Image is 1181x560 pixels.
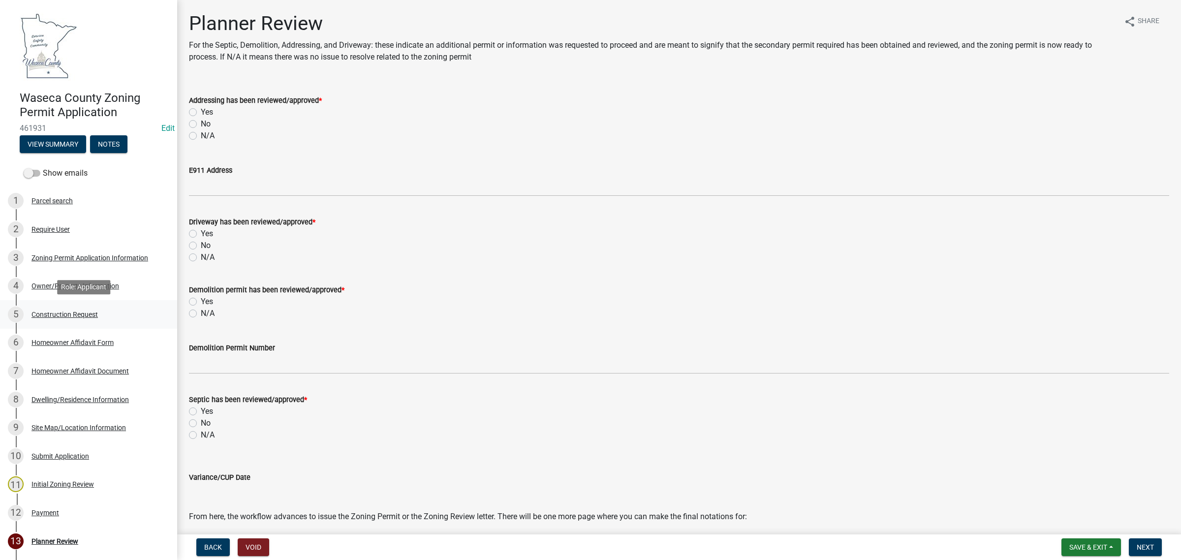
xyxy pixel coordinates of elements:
[31,424,126,431] div: Site Map/Location Information
[20,10,78,81] img: Waseca County, Minnesota
[1137,543,1154,551] span: Next
[189,287,344,294] label: Demolition permit has been reviewed/approved
[201,296,213,308] label: Yes
[20,124,157,133] span: 461931
[31,509,59,516] div: Payment
[20,91,169,120] h4: Waseca County Zoning Permit Application
[189,397,307,404] label: Septic has been reviewed/approved
[31,339,114,346] div: Homeowner Affidavit Form
[8,505,24,521] div: 12
[8,307,24,322] div: 5
[8,448,24,464] div: 10
[8,193,24,209] div: 1
[8,392,24,407] div: 8
[1061,538,1121,556] button: Save & Exit
[31,226,70,233] div: Require User
[189,474,250,481] label: Variance/CUP Date
[90,141,127,149] wm-modal-confirm: Notes
[161,124,175,133] a: Edit
[24,167,88,179] label: Show emails
[1129,538,1162,556] button: Next
[189,345,275,352] label: Demolition Permit Number
[8,533,24,549] div: 13
[189,167,232,174] label: E911 Address
[31,197,73,204] div: Parcel search
[57,280,110,294] div: Role: Applicant
[201,405,213,417] label: Yes
[31,282,119,289] div: Owner/Property Information
[31,481,94,488] div: Initial Zoning Review
[189,511,1169,523] p: From here, the workflow advances to issue the Zoning Permit or the Zoning Review letter. There wi...
[201,251,215,263] label: N/A
[1124,16,1136,28] i: share
[8,335,24,350] div: 6
[31,311,98,318] div: Construction Request
[90,135,127,153] button: Notes
[8,363,24,379] div: 7
[201,228,213,240] label: Yes
[1069,543,1107,551] span: Save & Exit
[31,453,89,460] div: Submit Application
[8,476,24,492] div: 11
[31,254,148,261] div: Zoning Permit Application Information
[196,538,230,556] button: Back
[8,250,24,266] div: 3
[8,278,24,294] div: 4
[189,219,315,226] label: Driveway has been reviewed/approved
[201,106,213,118] label: Yes
[201,118,211,130] label: No
[20,135,86,153] button: View Summary
[31,396,129,403] div: Dwelling/Residence Information
[31,368,129,374] div: Homeowner Affidavit Document
[201,130,215,142] label: N/A
[189,12,1116,35] h1: Planner Review
[1116,12,1167,31] button: shareShare
[20,141,86,149] wm-modal-confirm: Summary
[189,39,1116,63] p: For the Septic, Demolition, Addressing, and Driveway: these indicate an additional permit or info...
[201,308,215,319] label: N/A
[238,538,269,556] button: Void
[204,543,222,551] span: Back
[31,538,78,545] div: Planner Review
[1138,16,1159,28] span: Share
[201,417,211,429] label: No
[201,240,211,251] label: No
[161,124,175,133] wm-modal-confirm: Edit Application Number
[189,97,322,104] label: Addressing has been reviewed/approved
[8,221,24,237] div: 2
[8,420,24,436] div: 9
[201,429,215,441] label: N/A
